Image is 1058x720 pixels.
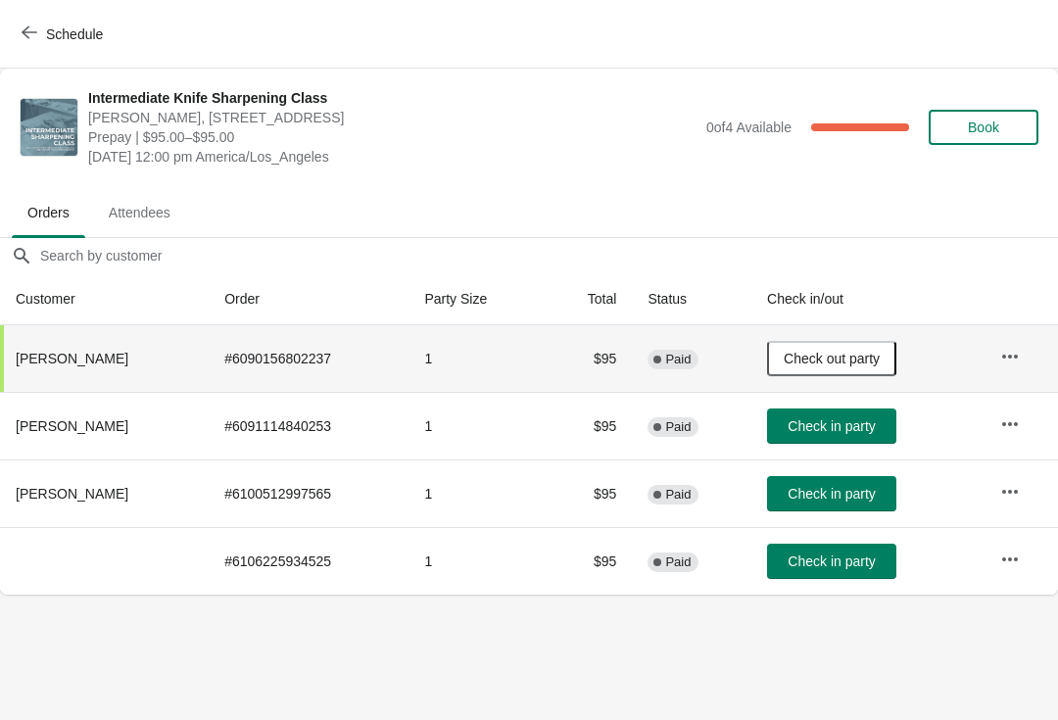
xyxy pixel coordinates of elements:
button: Check in party [767,476,896,511]
td: # 6106225934525 [209,527,409,595]
td: 1 [409,527,545,595]
input: Search by customer [39,238,1058,273]
td: # 6090156802237 [209,325,409,392]
span: Orders [12,195,85,230]
th: Total [545,273,632,325]
td: $95 [545,325,632,392]
td: 1 [409,459,545,527]
span: Check in party [788,486,875,502]
span: Schedule [46,26,103,42]
span: 0 of 4 Available [706,120,792,135]
td: # 6100512997565 [209,459,409,527]
button: Check out party [767,341,896,376]
td: 1 [409,392,545,459]
td: # 6091114840253 [209,392,409,459]
span: [PERSON_NAME] [16,351,128,366]
span: Book [968,120,999,135]
span: Paid [665,419,691,435]
span: [PERSON_NAME], [STREET_ADDRESS] [88,108,697,127]
span: Intermediate Knife Sharpening Class [88,88,697,108]
button: Schedule [10,17,119,52]
span: Prepay | $95.00–$95.00 [88,127,697,147]
button: Book [929,110,1038,145]
button: Check in party [767,544,896,579]
th: Party Size [409,273,545,325]
span: Check in party [788,418,875,434]
span: [PERSON_NAME] [16,418,128,434]
th: Order [209,273,409,325]
button: Check in party [767,408,896,444]
span: Attendees [93,195,186,230]
td: $95 [545,392,632,459]
th: Check in/out [751,273,985,325]
span: Paid [665,487,691,503]
span: [DATE] 12:00 pm America/Los_Angeles [88,147,697,167]
span: [PERSON_NAME] [16,486,128,502]
span: Check in party [788,553,875,569]
td: $95 [545,459,632,527]
td: $95 [545,527,632,595]
span: Paid [665,554,691,570]
th: Status [632,273,751,325]
img: Intermediate Knife Sharpening Class [21,99,77,156]
span: Paid [665,352,691,367]
td: 1 [409,325,545,392]
span: Check out party [784,351,880,366]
